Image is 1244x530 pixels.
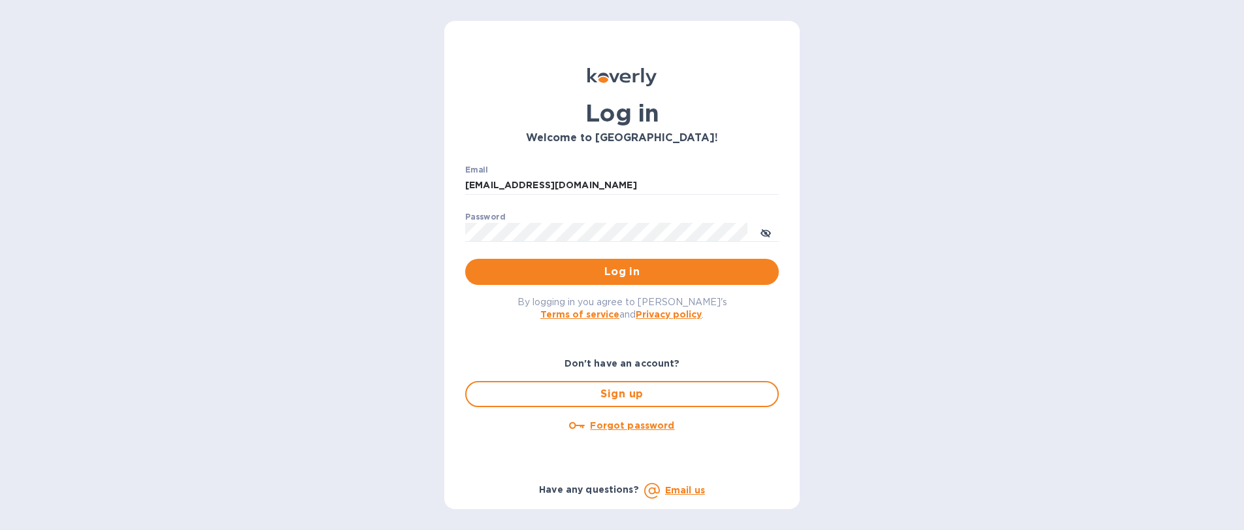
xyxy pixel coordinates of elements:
h1: Log in [465,99,779,127]
img: Koverly [587,68,657,86]
button: Sign up [465,381,779,407]
a: Privacy policy [636,309,702,320]
h3: Welcome to [GEOGRAPHIC_DATA]! [465,132,779,144]
b: Have any questions? [539,484,639,495]
u: Forgot password [590,420,674,431]
button: toggle password visibility [753,219,779,245]
span: Sign up [477,386,767,402]
span: By logging in you agree to [PERSON_NAME]'s and . [517,297,727,320]
input: Enter email address [465,176,779,195]
b: Don't have an account? [565,358,680,369]
label: Password [465,213,505,221]
a: Terms of service [540,309,619,320]
button: Log in [465,259,779,285]
a: Email us [665,485,705,495]
label: Email [465,166,488,174]
span: Log in [476,264,768,280]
